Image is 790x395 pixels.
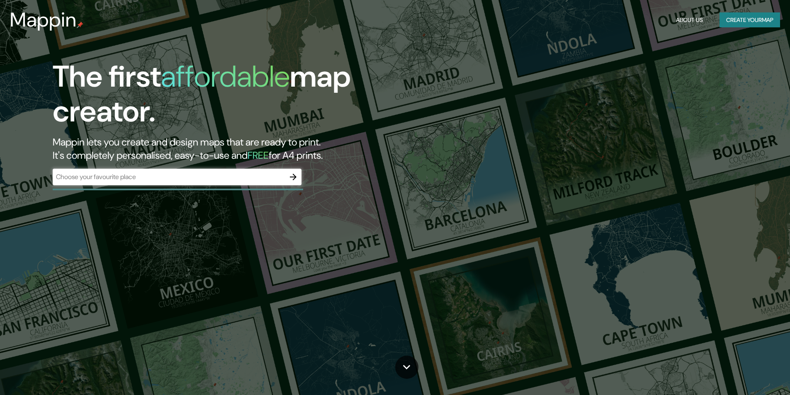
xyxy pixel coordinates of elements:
h1: affordable [161,57,290,96]
input: Choose your favourite place [53,172,285,182]
img: mappin-pin [77,22,83,28]
h1: The first map creator. [53,59,448,136]
button: About Us [673,12,706,28]
h2: Mappin lets you create and design maps that are ready to print. It's completely personalised, eas... [53,136,448,162]
button: Create yourmap [720,12,780,28]
h5: FREE [248,149,269,162]
h3: Mappin [10,8,77,32]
